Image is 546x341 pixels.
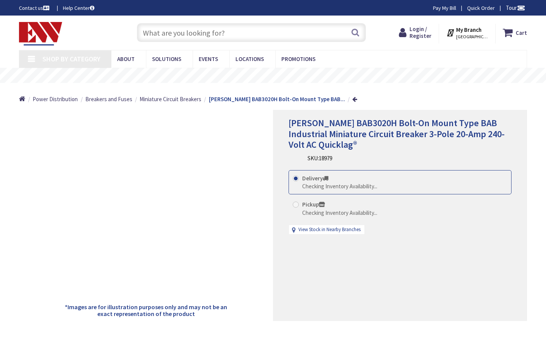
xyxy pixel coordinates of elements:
[19,4,51,12] a: Contact us
[302,175,328,182] strong: Delivery
[42,55,100,63] span: Shop By Category
[85,95,132,103] a: Breakers and Fuses
[399,26,431,39] a: Login / Register
[289,117,505,151] span: [PERSON_NAME] BAB3020H Bolt-On Mount Type BAB Industrial Miniature Circuit Breaker 3-Pole 20-Amp ...
[140,95,201,103] span: Miniature Circuit Breakers
[456,34,488,40] span: [GEOGRAPHIC_DATA], [GEOGRAPHIC_DATA]
[281,55,315,63] span: Promotions
[33,95,78,103] span: Power Distribution
[308,154,332,162] div: SKU:
[467,4,495,12] a: Quick Order
[210,72,349,80] rs-layer: Free Same Day Pickup at 19 Locations
[60,304,232,317] h5: *Images are for illustration purposes only and may not be an exact representation of the product
[152,55,181,63] span: Solutions
[302,201,325,208] strong: Pickup
[298,226,361,233] a: View Stock in Nearby Branches
[319,155,332,162] span: 18979
[199,55,218,63] span: Events
[117,55,135,63] span: About
[209,95,345,103] strong: [PERSON_NAME] BAB3020H Bolt-On Mount Type BAB...
[516,26,527,39] strong: Cart
[506,4,525,11] span: Tour
[302,182,377,190] div: Checking Inventory Availability...
[235,55,264,63] span: Locations
[456,26,482,33] strong: My Branch
[302,209,377,217] div: Checking Inventory Availability...
[433,4,456,12] a: Pay My Bill
[446,26,488,39] div: My Branch [GEOGRAPHIC_DATA], [GEOGRAPHIC_DATA]
[137,23,366,42] input: What are you looking for?
[63,4,94,12] a: Help Center
[409,25,431,39] span: Login / Register
[19,22,62,45] img: Electrical Wholesalers, Inc.
[503,26,527,39] a: Cart
[85,95,132,103] span: Breakers and Fuses
[140,95,201,103] a: Miniature Circuit Breakers
[33,95,78,103] a: Power Distribution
